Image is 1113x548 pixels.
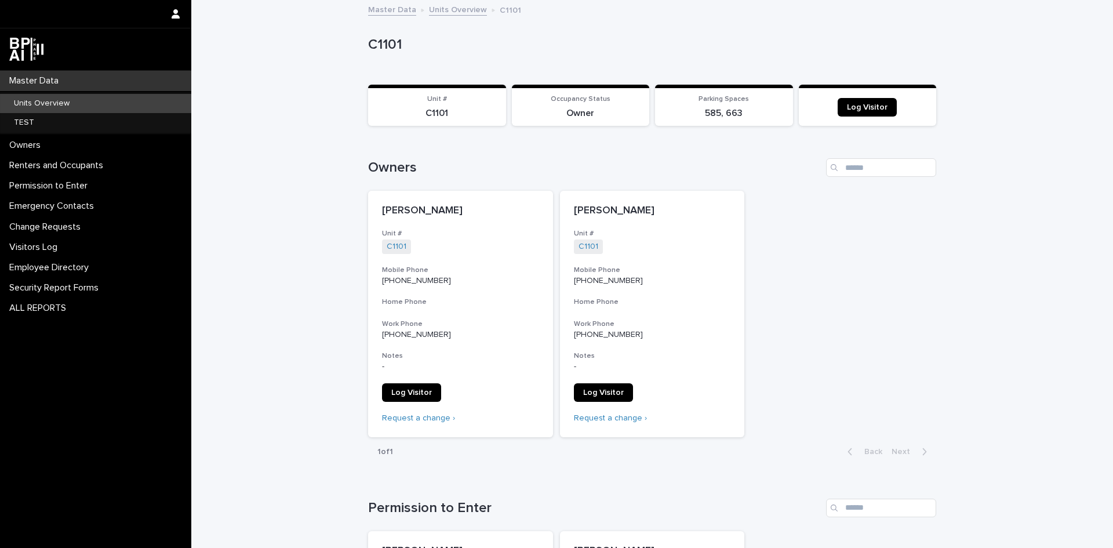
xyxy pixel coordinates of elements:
[574,266,731,275] h3: Mobile Phone
[5,201,103,212] p: Emergency Contacts
[574,331,643,339] a: [PHONE_NUMBER]
[427,96,447,103] span: Unit #
[5,242,67,253] p: Visitors Log
[387,242,406,252] a: C1101
[391,389,432,397] span: Log Visitor
[382,331,451,339] a: [PHONE_NUMBER]
[887,447,936,457] button: Next
[519,108,643,119] p: Owner
[429,2,487,16] a: Units Overview
[368,500,821,517] h1: Permission to Enter
[382,266,539,275] h3: Mobile Phone
[382,205,539,217] p: [PERSON_NAME]
[574,351,731,361] h3: Notes
[368,191,553,437] a: [PERSON_NAME]Unit #C1101 Mobile Phone[PHONE_NUMBER]Home PhoneWork Phone[PHONE_NUMBER]Notes-Log Vi...
[847,103,888,111] span: Log Visitor
[892,448,917,456] span: Next
[574,297,731,307] h3: Home Phone
[382,297,539,307] h3: Home Phone
[826,158,936,177] input: Search
[662,108,786,119] p: 585, 663
[826,499,936,517] input: Search
[574,383,633,402] a: Log Visitor
[560,191,745,437] a: [PERSON_NAME]Unit #C1101 Mobile Phone[PHONE_NUMBER]Home PhoneWork Phone[PHONE_NUMBER]Notes-Log Vi...
[574,205,731,217] p: [PERSON_NAME]
[857,448,882,456] span: Back
[375,108,499,119] p: C1101
[382,414,455,422] a: Request a change ›
[382,320,539,329] h3: Work Phone
[382,277,451,285] a: [PHONE_NUMBER]
[5,262,98,273] p: Employee Directory
[368,438,402,466] p: 1 of 1
[838,98,897,117] a: Log Visitor
[5,118,43,128] p: TEST
[838,447,887,457] button: Back
[9,38,43,61] img: dwgmcNfxSF6WIOOXiGgu
[579,242,598,252] a: C1101
[382,383,441,402] a: Log Visitor
[500,3,521,16] p: C1101
[368,2,416,16] a: Master Data
[5,99,79,108] p: Units Overview
[5,75,68,86] p: Master Data
[5,160,112,171] p: Renters and Occupants
[5,282,108,293] p: Security Report Forms
[5,222,90,233] p: Change Requests
[574,229,731,238] h3: Unit #
[5,140,50,151] p: Owners
[574,277,643,285] a: [PHONE_NUMBER]
[5,180,97,191] p: Permission to Enter
[368,159,821,176] h1: Owners
[583,389,624,397] span: Log Visitor
[574,414,647,422] a: Request a change ›
[699,96,749,103] span: Parking Spaces
[5,303,75,314] p: ALL REPORTS
[574,362,731,372] p: -
[382,362,539,372] p: -
[551,96,610,103] span: Occupancy Status
[368,37,932,53] p: C1101
[382,351,539,361] h3: Notes
[574,320,731,329] h3: Work Phone
[382,229,539,238] h3: Unit #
